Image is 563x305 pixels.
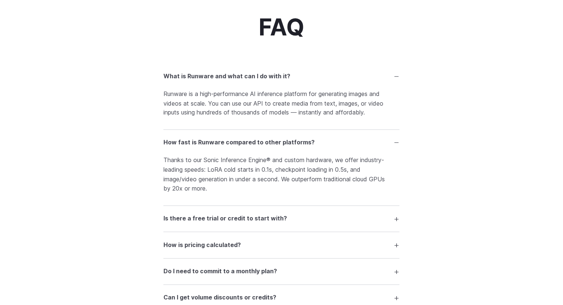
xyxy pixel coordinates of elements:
[163,89,400,118] p: Runware is a high-performance AI inference platform for generating images and videos at scale. Yo...
[12,12,18,18] img: logo_orange.svg
[163,138,315,148] h3: How fast is Runware compared to other platforms?
[163,265,400,279] summary: Do I need to commit to a monthly plan?
[87,47,117,52] div: Palabras clave
[31,47,37,52] img: tab_domain_overview_orange.svg
[39,47,56,52] div: Dominio
[163,214,287,224] h3: Is there a free trial or credit to start with?
[163,136,400,150] summary: How fast is Runware compared to other platforms?
[259,14,304,40] h2: FAQ
[12,19,18,25] img: website_grey.svg
[79,47,84,52] img: tab_keywords_by_traffic_grey.svg
[163,241,241,250] h3: How is pricing calculated?
[163,156,400,193] p: Thanks to our Sonic Inference Engine® and custom hardware, we offer industry-leading speeds: LoRA...
[163,238,400,252] summary: How is pricing calculated?
[163,291,400,305] summary: Can I get volume discounts or credits?
[19,19,54,25] div: Dominio: [URL]
[163,72,290,81] h3: What is Runware and what can I do with it?
[21,12,36,18] div: v 4.0.25
[163,267,277,277] h3: Do I need to commit to a monthly plan?
[163,293,276,303] h3: Can I get volume discounts or credits?
[163,69,400,83] summary: What is Runware and what can I do with it?
[163,212,400,226] summary: Is there a free trial or credit to start with?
